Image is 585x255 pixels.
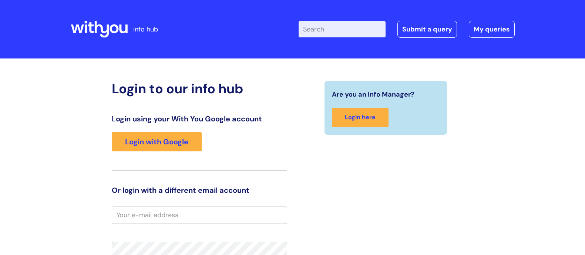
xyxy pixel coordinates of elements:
a: Login with Google [112,132,202,151]
h3: Login using your With You Google account [112,114,287,123]
h2: Login to our info hub [112,81,287,97]
a: Submit a query [397,21,457,38]
input: Search [299,21,386,37]
input: Your e-mail address [112,207,287,224]
a: My queries [469,21,515,38]
h3: Or login with a different email account [112,186,287,195]
p: info hub [133,23,158,35]
a: Login here [332,108,389,127]
span: Are you an Info Manager? [332,88,414,100]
